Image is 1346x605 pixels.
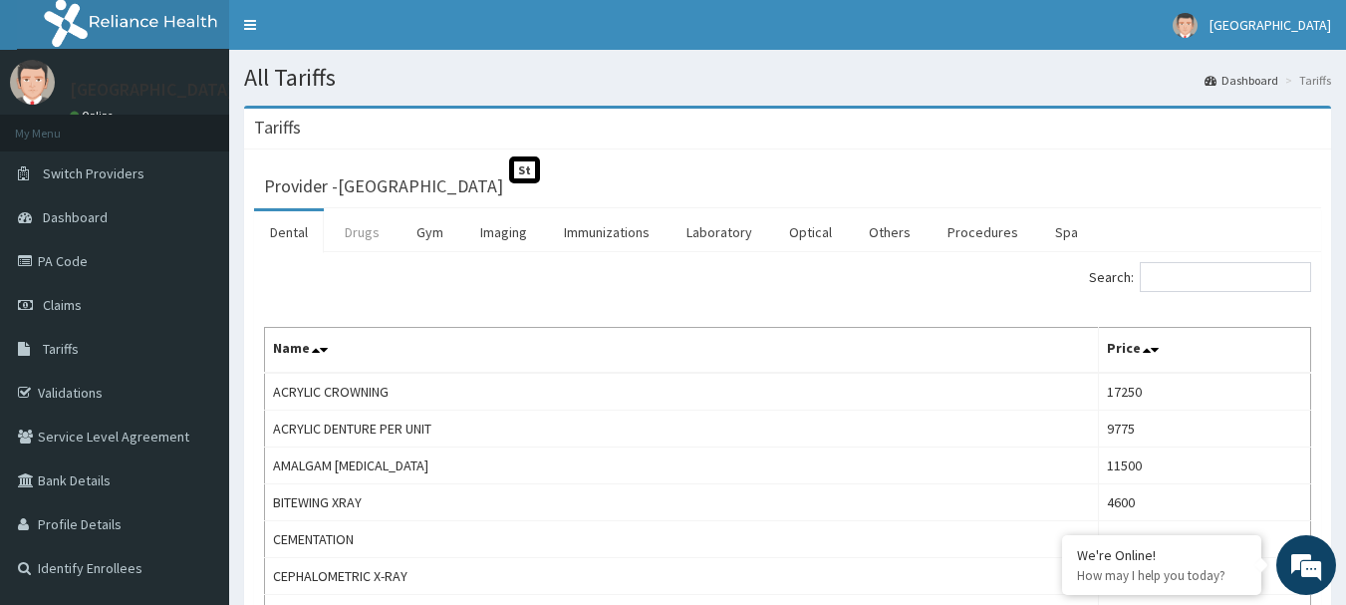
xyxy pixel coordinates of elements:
a: Procedures [932,211,1034,253]
td: 4600 [1099,484,1311,521]
img: User Image [1173,13,1198,38]
input: Search: [1140,262,1311,292]
td: CEPHALOMETRIC X-RAY [265,558,1099,595]
td: BITEWING XRAY [265,484,1099,521]
span: Dashboard [43,208,108,226]
td: CEMENTATION [265,521,1099,558]
a: Gym [401,211,459,253]
td: 9775 [1099,411,1311,448]
a: Dental [254,211,324,253]
a: Others [853,211,927,253]
span: Tariffs [43,340,79,358]
label: Search: [1089,262,1311,292]
td: 17250 [1099,373,1311,411]
a: Dashboard [1205,72,1278,89]
td: ACRYLIC CROWNING [265,373,1099,411]
a: Laboratory [671,211,768,253]
th: Name [265,328,1099,374]
div: We're Online! [1077,546,1246,564]
img: User Image [10,60,55,105]
span: Switch Providers [43,164,144,182]
p: How may I help you today? [1077,567,1246,584]
td: 17250 [1099,521,1311,558]
th: Price [1099,328,1311,374]
span: Claims [43,296,82,314]
li: Tariffs [1280,72,1331,89]
h1: All Tariffs [244,65,1331,91]
td: ACRYLIC DENTURE PER UNIT [265,411,1099,448]
td: 11500 [1099,448,1311,484]
span: [GEOGRAPHIC_DATA] [1210,16,1331,34]
a: Optical [773,211,848,253]
td: AMALGAM [MEDICAL_DATA] [265,448,1099,484]
a: Immunizations [548,211,666,253]
a: Drugs [329,211,396,253]
a: Imaging [464,211,543,253]
a: Spa [1039,211,1094,253]
span: St [509,156,540,183]
h3: Provider - [GEOGRAPHIC_DATA] [264,177,503,195]
a: Online [70,109,118,123]
h3: Tariffs [254,119,301,137]
p: [GEOGRAPHIC_DATA] [70,81,234,99]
